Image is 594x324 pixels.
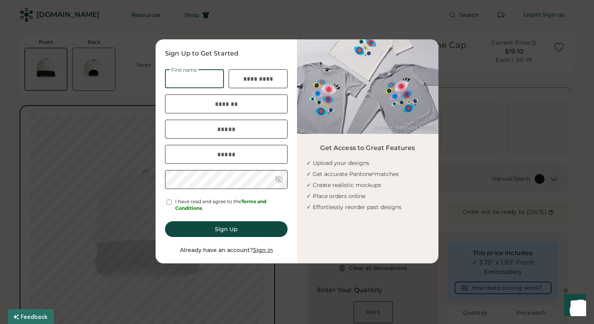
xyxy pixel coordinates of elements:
[372,172,375,175] sup: ®
[175,198,288,212] div: I have read and agree to the .
[165,49,288,58] div: Sign Up to Get Started
[253,246,273,254] u: Sign in
[320,143,415,153] div: Get Access to Great Features
[374,125,436,131] div: © Artist: [PERSON_NAME]
[306,157,438,213] div: ✓ Upload your designs ✓ Get accurate Pantone matches ✓ Create realistic mockups ✓ Place orders on...
[170,68,198,72] div: First name
[297,39,438,134] img: Web-Rendered_Studio-3.jpg
[175,198,268,211] font: Terms and Conditions
[557,289,590,322] iframe: Front Chat
[180,246,273,254] div: Already have an account?
[165,221,288,237] button: Sign Up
